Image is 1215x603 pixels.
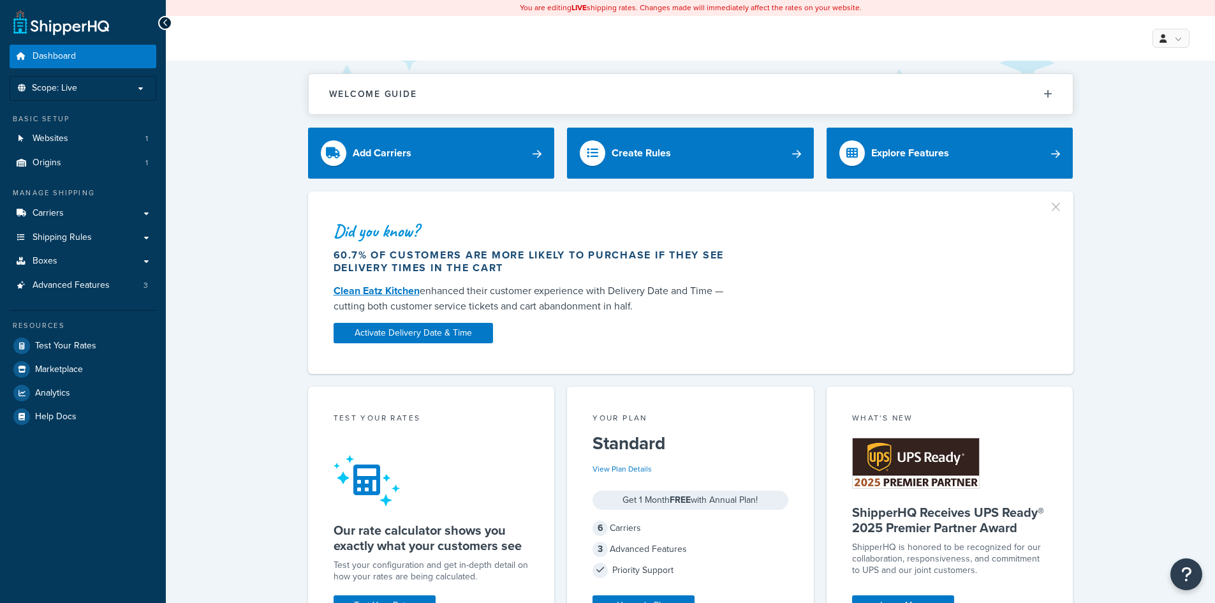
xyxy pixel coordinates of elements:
[144,280,148,291] span: 3
[10,334,156,357] a: Test Your Rates
[852,542,1048,576] p: ShipperHQ is honored to be recognized for our collaboration, responsiveness, and commitment to UP...
[33,208,64,219] span: Carriers
[10,358,156,381] a: Marketplace
[10,151,156,175] li: Origins
[308,128,555,179] a: Add Carriers
[10,382,156,405] a: Analytics
[10,249,156,273] a: Boxes
[593,521,608,536] span: 6
[334,523,529,553] h5: Our rate calculator shows you exactly what your customers see
[334,283,420,298] a: Clean Eatz Kitchen
[35,341,96,352] span: Test Your Rates
[593,491,788,510] div: Get 1 Month with Annual Plan!
[1170,558,1202,590] button: Open Resource Center
[612,144,671,162] div: Create Rules
[593,562,788,579] div: Priority Support
[33,280,110,291] span: Advanced Features
[10,274,156,297] a: Advanced Features3
[35,364,83,375] span: Marketplace
[33,133,68,144] span: Websites
[871,144,949,162] div: Explore Features
[309,74,1073,114] button: Welcome Guide
[567,128,814,179] a: Create Rules
[334,560,529,583] div: Test your configuration and get in-depth detail on how your rates are being calculated.
[334,283,737,314] div: enhanced their customer experience with Delivery Date and Time — cutting both customer service ti...
[35,412,77,422] span: Help Docs
[10,151,156,175] a: Origins1
[334,222,737,240] div: Did you know?
[329,89,417,99] h2: Welcome Guide
[353,144,411,162] div: Add Carriers
[10,127,156,151] li: Websites
[33,232,92,243] span: Shipping Rules
[593,540,788,558] div: Advanced Features
[33,256,57,267] span: Boxes
[593,433,788,454] h5: Standard
[10,114,156,124] div: Basic Setup
[10,45,156,68] a: Dashboard
[334,412,529,427] div: Test your rates
[33,158,61,168] span: Origins
[10,202,156,225] a: Carriers
[334,323,493,343] a: Activate Delivery Date & Time
[593,519,788,537] div: Carriers
[852,412,1048,427] div: What's New
[852,505,1048,535] h5: ShipperHQ Receives UPS Ready® 2025 Premier Partner Award
[571,2,587,13] b: LIVE
[593,542,608,557] span: 3
[32,83,77,94] span: Scope: Live
[334,249,737,274] div: 60.7% of customers are more likely to purchase if they see delivery times in the cart
[10,274,156,297] li: Advanced Features
[593,463,652,475] a: View Plan Details
[10,188,156,198] div: Manage Shipping
[593,412,788,427] div: Your Plan
[10,405,156,428] a: Help Docs
[827,128,1073,179] a: Explore Features
[145,158,148,168] span: 1
[10,127,156,151] a: Websites1
[10,320,156,331] div: Resources
[145,133,148,144] span: 1
[33,51,76,62] span: Dashboard
[35,388,70,399] span: Analytics
[10,226,156,249] a: Shipping Rules
[670,493,691,507] strong: FREE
